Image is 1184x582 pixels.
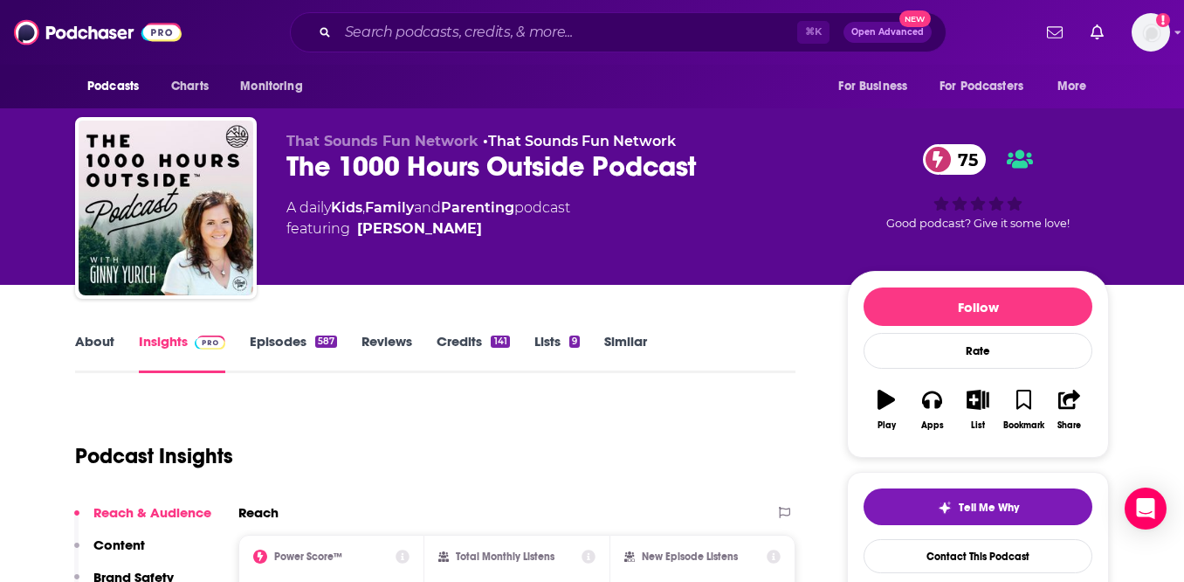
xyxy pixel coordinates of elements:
span: For Podcasters [940,74,1023,99]
a: Episodes587 [250,333,337,373]
button: Content [74,537,145,569]
span: • [483,133,676,149]
a: Credits141 [437,333,509,373]
button: open menu [1045,70,1109,103]
h1: Podcast Insights [75,443,233,469]
input: Search podcasts, credits, & more... [338,18,797,46]
a: That Sounds Fun Network [488,133,676,149]
a: Lists9 [534,333,580,373]
div: A daily podcast [286,197,570,239]
div: Rate [864,333,1092,369]
button: Share [1047,378,1092,441]
h2: Total Monthly Listens [456,551,554,563]
span: featuring [286,218,570,239]
p: Reach & Audience [93,504,211,521]
a: Charts [160,70,219,103]
button: open menu [75,70,162,103]
button: open menu [826,70,929,103]
p: Content [93,537,145,553]
div: Open Intercom Messenger [1125,488,1167,530]
span: ⌘ K [797,21,829,44]
button: Open AdvancedNew [843,22,932,43]
a: Show notifications dropdown [1040,17,1070,47]
div: Share [1057,420,1081,431]
span: Podcasts [87,74,139,99]
img: Podchaser - Follow, Share and Rate Podcasts [14,16,182,49]
a: Kids [331,199,362,216]
div: Search podcasts, credits, & more... [290,12,947,52]
div: 587 [315,336,337,348]
span: Tell Me Why [959,501,1019,515]
div: 9 [569,336,580,348]
a: InsightsPodchaser Pro [139,333,225,373]
h2: Power Score™ [274,551,342,563]
a: Similar [604,333,647,373]
a: Family [365,199,414,216]
span: Open Advanced [851,28,924,37]
img: tell me why sparkle [938,501,952,515]
button: Follow [864,288,1092,326]
span: That Sounds Fun Network [286,133,478,149]
button: Apps [909,378,954,441]
a: Reviews [361,333,412,373]
h2: New Episode Listens [642,551,738,563]
div: Apps [921,420,944,431]
span: Charts [171,74,209,99]
h2: Reach [238,504,279,521]
span: Monitoring [240,74,302,99]
button: Reach & Audience [74,504,211,537]
a: Contact This Podcast [864,539,1092,573]
button: List [955,378,1001,441]
span: New [899,10,931,27]
span: More [1057,74,1087,99]
button: open menu [228,70,325,103]
img: The 1000 Hours Outside Podcast [79,121,253,295]
span: Logged in as broadleafbooks_ [1132,13,1170,52]
a: Ginny Yurich [357,218,482,239]
div: List [971,420,985,431]
a: Show notifications dropdown [1084,17,1111,47]
span: For Business [838,74,907,99]
span: Good podcast? Give it some love! [886,217,1070,230]
button: Play [864,378,909,441]
img: Podchaser Pro [195,336,225,350]
span: , [362,199,365,216]
a: About [75,333,114,373]
button: tell me why sparkleTell Me Why [864,488,1092,525]
button: Bookmark [1001,378,1046,441]
span: and [414,199,441,216]
a: Parenting [441,199,514,216]
svg: Add a profile image [1156,13,1170,27]
span: 75 [940,144,987,175]
div: 141 [491,336,509,348]
div: Play [878,420,896,431]
button: open menu [928,70,1049,103]
div: Bookmark [1003,420,1044,431]
button: Show profile menu [1132,13,1170,52]
img: User Profile [1132,13,1170,52]
a: 75 [923,144,987,175]
div: 75Good podcast? Give it some love! [847,133,1109,241]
